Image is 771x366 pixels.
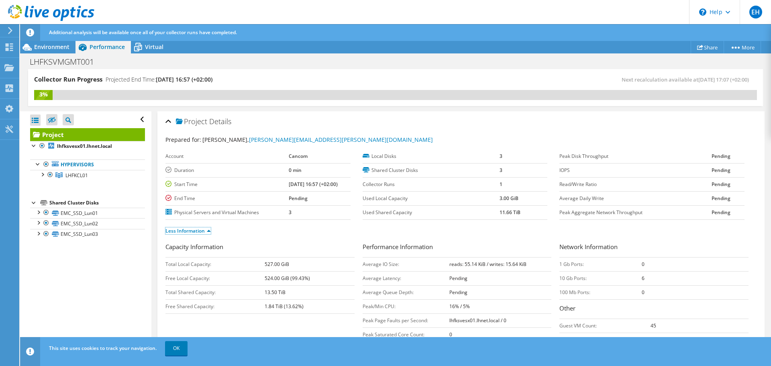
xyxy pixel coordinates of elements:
h3: Capacity Information [165,242,355,253]
b: lhfksvesx01.lhnet.local / 0 [449,317,506,324]
label: Start Time [165,180,289,188]
td: Peak Saturated Core Count: [363,327,449,341]
span: Additional analysis will be available once all of your collector runs have completed. [49,29,237,36]
label: End Time [165,194,289,202]
b: lhfksvesx01.lhnet.local [57,143,112,149]
b: Pending [449,289,467,296]
a: Project [30,128,145,141]
b: 11.66 TiB [500,209,520,216]
b: 3 [500,153,502,159]
span: Virtual [145,43,163,51]
span: [DATE] 17:07 (+02:00) [698,76,749,83]
a: Share [691,41,724,53]
span: Details [209,117,231,126]
span: [PERSON_NAME], [202,136,433,143]
td: 100 Mb Ports: [559,285,642,299]
b: 524.00 GiB (99.43%) [265,275,310,282]
label: Peak Disk Throughput [559,152,712,160]
b: Pending [712,181,730,188]
b: 0 [449,331,452,338]
label: Read/Write Ratio [559,180,712,188]
label: Physical Servers and Virtual Machines [165,209,289,217]
td: Average IO Size: [363,257,449,271]
a: [PERSON_NAME][EMAIL_ADDRESS][PERSON_NAME][DOMAIN_NAME] [249,136,433,143]
b: Pending [289,195,308,202]
label: Used Shared Capacity [363,209,500,217]
a: EMC_SSD_Lun01 [30,208,145,218]
b: 0 [642,289,645,296]
h3: Other [559,304,749,315]
label: Account [165,152,289,160]
b: 1.84 TiB (13.62%) [265,303,304,310]
span: Next recalculation available at [622,76,753,83]
b: 0 min [289,167,302,174]
b: Cancom [289,153,308,159]
label: Prepared for: [165,136,201,143]
span: Performance [90,43,125,51]
b: 13.50 TiB [265,289,286,296]
b: 6 [642,275,645,282]
b: 766.87 GiB [651,336,675,343]
b: 0 [642,261,645,268]
b: reads: 55.14 KiB / writes: 15.64 KiB [449,261,526,268]
td: Free Shared Capacity: [165,299,265,313]
td: Peak/Min CPU: [363,299,449,313]
b: 527.00 GiB [265,261,289,268]
label: Collector Runs [363,180,500,188]
b: 45 [651,322,656,329]
td: Average Latency: [363,271,449,285]
label: IOPS [559,166,712,174]
span: Project [176,118,207,126]
label: Average Daily Write [559,194,712,202]
span: [DATE] 16:57 (+02:00) [156,76,212,83]
td: 1 Gb Ports: [559,257,642,271]
a: Less Information [165,227,211,234]
a: OK [165,341,188,356]
svg: \n [699,8,706,16]
b: Pending [712,209,730,216]
a: EMC_SSD_Lun03 [30,229,145,239]
a: lhfksvesx01.lhnet.local [30,141,145,151]
td: Guest VM Count: [559,319,651,333]
span: Environment [34,43,69,51]
td: Free Local Capacity: [165,271,265,285]
b: 3 [289,209,292,216]
label: Used Local Capacity [363,194,500,202]
a: Hypervisors [30,159,145,170]
td: Total Memory: [559,333,651,347]
a: More [724,41,761,53]
h3: Performance Information [363,242,552,253]
span: EH [749,6,762,18]
td: 10 Gb Ports: [559,271,642,285]
b: Pending [712,153,730,159]
span: LHFKCL01 [65,172,88,179]
h3: Network Information [559,242,749,253]
td: Average Queue Depth: [363,285,449,299]
label: Duration [165,166,289,174]
a: LHFKCL01 [30,170,145,180]
b: 1 [500,181,502,188]
b: 16% / 5% [449,303,470,310]
a: EMC_SSD_Lun02 [30,218,145,229]
span: This site uses cookies to track your navigation. [49,345,157,352]
b: Pending [712,167,730,174]
label: Peak Aggregate Network Throughput [559,209,712,217]
b: Pending [712,195,730,202]
b: 3 [500,167,502,174]
b: 3.00 GiB [500,195,518,202]
label: Local Disks [363,152,500,160]
b: [DATE] 16:57 (+02:00) [289,181,338,188]
div: 3% [34,90,53,99]
td: Total Shared Capacity: [165,285,265,299]
label: Shared Cluster Disks [363,166,500,174]
h1: LHFKSVMGMT001 [26,57,106,66]
div: Shared Cluster Disks [49,198,145,208]
td: Total Local Capacity: [165,257,265,271]
td: Peak Page Faults per Second: [363,313,449,327]
b: Pending [449,275,467,282]
h4: Projected End Time: [106,75,212,84]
